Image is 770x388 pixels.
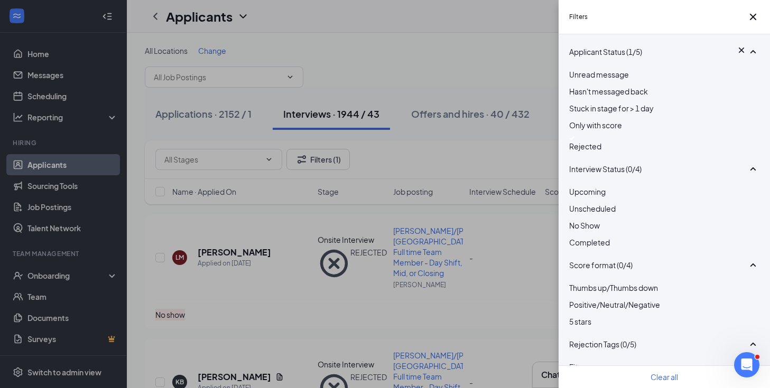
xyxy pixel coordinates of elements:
[747,259,759,271] svg: SmallChevronUp
[569,103,654,113] span: Stuck in stage for > 1 day
[569,87,648,96] span: Hasn't messaged back
[569,187,606,196] span: Upcoming
[569,70,629,79] span: Unread message
[569,259,633,271] span: Score format (0/4)
[569,136,574,140] img: checkbox
[747,11,759,23] svg: Cross
[569,12,588,22] h5: Filters
[747,163,759,175] svg: SmallChevronUp
[651,371,678,383] button: Clear all
[569,120,622,130] span: Only with score
[569,300,660,309] span: Positive/Neutral/Negative
[569,204,616,213] span: Unscheduled
[569,221,600,230] span: No Show
[736,45,747,55] svg: Cross
[569,238,610,247] span: Completed
[747,338,759,351] svg: SmallChevronUp
[747,45,759,58] svg: SmallChevronUp
[569,317,591,326] span: 5 stars
[569,46,642,58] span: Applicant Status (1/5)
[569,141,601,151] span: Rejected
[734,352,759,377] iframe: Intercom live chat
[569,338,636,350] span: Rejection Tags (0/5)
[569,283,658,292] span: Thumbs up/Thumbs down
[569,362,578,372] span: Fit
[569,163,642,175] span: Interview Status (0/4)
